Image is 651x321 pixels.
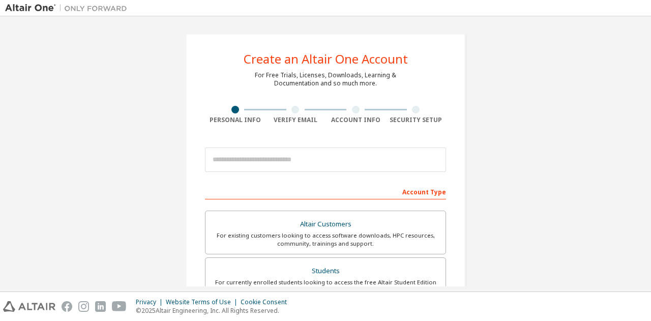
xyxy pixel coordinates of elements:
[212,264,439,278] div: Students
[265,116,326,124] div: Verify Email
[5,3,132,13] img: Altair One
[212,217,439,231] div: Altair Customers
[205,116,265,124] div: Personal Info
[136,306,293,315] p: © 2025 Altair Engineering, Inc. All Rights Reserved.
[112,301,127,312] img: youtube.svg
[386,116,447,124] div: Security Setup
[212,231,439,248] div: For existing customers looking to access software downloads, HPC resources, community, trainings ...
[136,298,166,306] div: Privacy
[325,116,386,124] div: Account Info
[166,298,241,306] div: Website Terms of Use
[3,301,55,312] img: altair_logo.svg
[205,183,446,199] div: Account Type
[244,53,408,65] div: Create an Altair One Account
[78,301,89,312] img: instagram.svg
[62,301,72,312] img: facebook.svg
[255,71,396,87] div: For Free Trials, Licenses, Downloads, Learning & Documentation and so much more.
[241,298,293,306] div: Cookie Consent
[95,301,106,312] img: linkedin.svg
[212,278,439,295] div: For currently enrolled students looking to access the free Altair Student Edition bundle and all ...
